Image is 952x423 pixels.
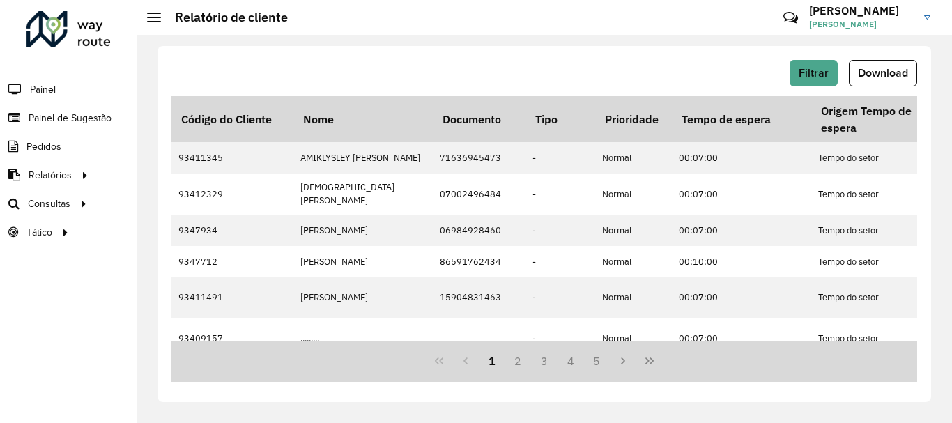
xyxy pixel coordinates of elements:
td: 93411345 [171,142,293,174]
span: Consultas [28,197,70,211]
td: 15904831463 [433,277,525,318]
button: 1 [479,348,505,374]
td: Normal [595,318,672,358]
td: 93412329 [171,174,293,214]
td: AMIKLYSLEY [PERSON_NAME] [293,142,433,174]
span: [PERSON_NAME] [809,18,914,31]
td: - [525,142,595,174]
button: Filtrar [790,60,838,86]
button: Last Page [636,348,663,374]
th: Código do Cliente [171,96,293,142]
span: Painel de Sugestão [29,111,112,125]
td: [PERSON_NAME] [293,246,433,277]
td: [PERSON_NAME] [293,277,433,318]
td: Normal [595,277,672,318]
th: Tempo de espera [672,96,811,142]
td: - [525,318,595,358]
td: Tempo do setor [811,318,951,358]
td: 00:07:00 [672,215,811,246]
td: [PERSON_NAME] [293,215,433,246]
td: - [525,174,595,214]
td: 06984928460 [433,215,525,246]
span: Painel [30,82,56,97]
button: 3 [531,348,558,374]
td: Normal [595,246,672,277]
td: Tempo do setor [811,246,951,277]
span: Filtrar [799,67,829,79]
button: 5 [584,348,611,374]
td: 00:07:00 [672,277,811,318]
td: 71636945473 [433,142,525,174]
td: 00:07:00 [672,174,811,214]
th: Origem Tempo de espera [811,96,951,142]
td: - [525,277,595,318]
td: Normal [595,174,672,214]
span: Tático [26,225,52,240]
td: 93411491 [171,277,293,318]
button: 4 [558,348,584,374]
td: Normal [595,142,672,174]
td: Tempo do setor [811,277,951,318]
button: Next Page [610,348,636,374]
td: 9347712 [171,246,293,277]
a: Contato Rápido [776,3,806,33]
th: Prioridade [595,96,672,142]
span: Relatórios [29,168,72,183]
td: 07002496484 [433,174,525,214]
td: 00:10:00 [672,246,811,277]
td: Normal [595,215,672,246]
td: 9347934 [171,215,293,246]
td: - [525,246,595,277]
th: Tipo [525,96,595,142]
th: Nome [293,96,433,142]
span: Download [858,67,908,79]
td: ......... [293,318,433,358]
td: 00:07:00 [672,142,811,174]
td: [DEMOGRAPHIC_DATA][PERSON_NAME] [293,174,433,214]
td: 00:07:00 [672,318,811,358]
td: Tempo do setor [811,174,951,214]
td: 93409157 [171,318,293,358]
td: Tempo do setor [811,142,951,174]
h2: Relatório de cliente [161,10,288,25]
button: Download [849,60,917,86]
td: 86591762434 [433,246,525,277]
td: - [525,215,595,246]
td: Tempo do setor [811,215,951,246]
span: Pedidos [26,139,61,154]
th: Documento [433,96,525,142]
h3: [PERSON_NAME] [809,4,914,17]
button: 2 [505,348,531,374]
